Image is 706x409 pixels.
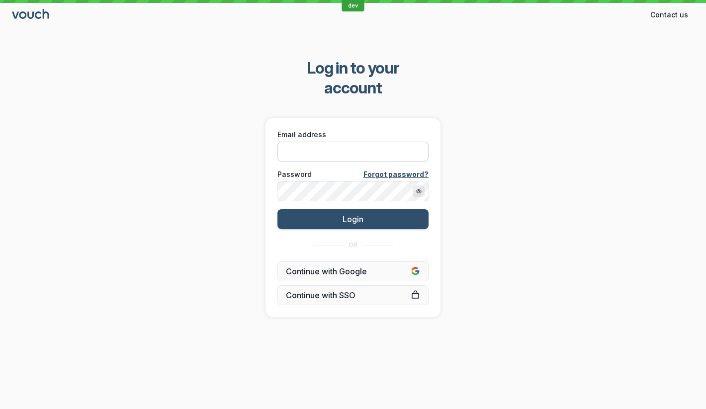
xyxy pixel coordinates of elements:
[12,11,51,19] a: Go to sign in
[277,285,429,305] a: Continue with SSO
[277,261,429,281] button: Continue with Google
[286,290,420,300] span: Continue with SSO
[650,10,688,20] span: Contact us
[277,169,312,179] span: Password
[277,130,326,140] span: Email address
[644,7,694,23] button: Contact us
[286,266,420,276] span: Continue with Google
[279,58,428,98] span: Log in to your account
[343,214,363,224] span: Login
[349,241,357,249] span: OR
[413,185,425,197] button: Show password
[363,169,429,179] a: Forgot password?
[277,209,429,229] button: Login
